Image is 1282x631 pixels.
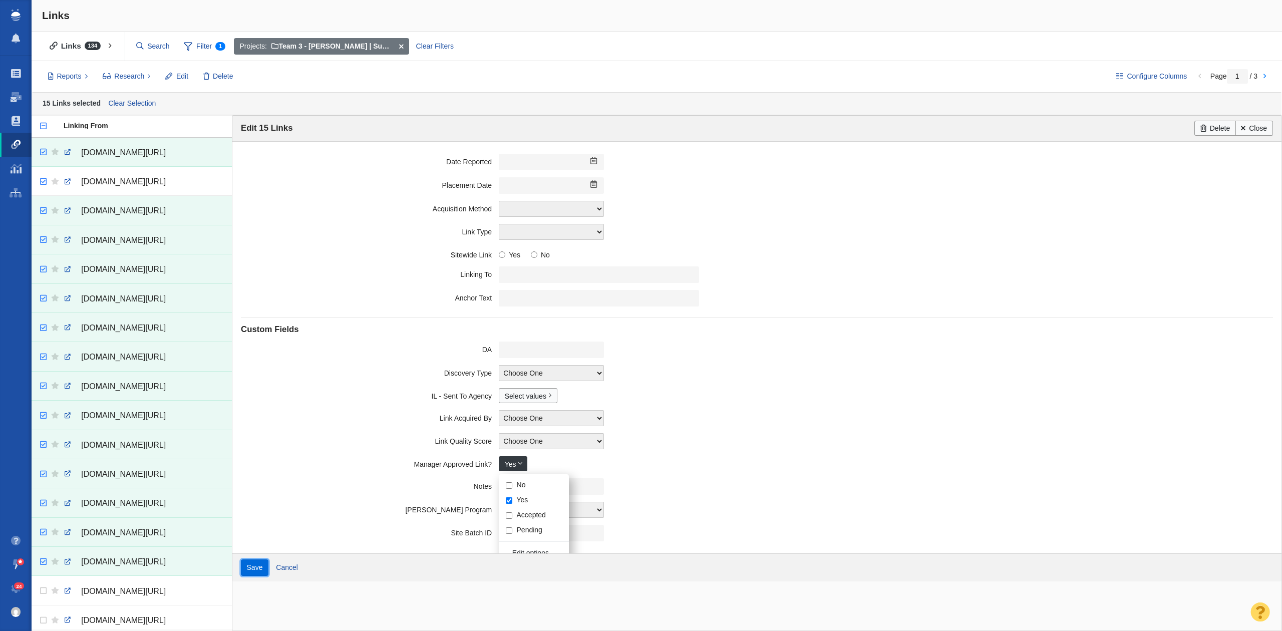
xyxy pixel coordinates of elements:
span: [DOMAIN_NAME][URL] [81,616,166,624]
input: Save [241,559,268,576]
div: Clear Filters [410,38,459,55]
span: 1 [215,42,225,51]
span: [DOMAIN_NAME][URL] [81,411,166,420]
label: Pending [517,525,542,534]
a: Cancel [270,560,304,575]
span: [DOMAIN_NAME][URL] [81,353,166,361]
a: [DOMAIN_NAME][URL] [64,232,376,249]
label: Yes [499,247,520,259]
span: 24 [14,582,25,590]
label: Notes [241,478,499,491]
input: No [531,251,537,258]
span: [DOMAIN_NAME][URL] [81,148,166,157]
label: [PERSON_NAME] Program [241,502,499,514]
a: [DOMAIN_NAME][URL] [64,261,376,278]
span: Reports [57,71,82,82]
a: [DOMAIN_NAME][URL] [64,466,376,483]
span: Projects: [240,41,267,52]
img: 5fdd85798f82c50f5c45a90349a4caae [11,607,21,617]
label: Linking To [241,266,499,279]
a: [DOMAIN_NAME][URL] [64,349,376,366]
span: Team 3 - [PERSON_NAME] | Summer | [PERSON_NAME]\EMCI Wireless [271,42,516,50]
strong: 15 Links selected [43,99,101,107]
label: Acquisition Method [241,201,499,213]
label: Link Type [241,224,499,236]
label: Anchor Text [241,290,499,302]
a: [DOMAIN_NAME][URL] [64,583,376,600]
label: DA [241,342,499,354]
label: Placement Date [241,177,499,190]
span: [DOMAIN_NAME][URL] [81,528,166,537]
label: Site Batch ID [241,525,499,537]
label: No [531,247,550,259]
input: Search [132,38,174,55]
label: Manager Approved Link? [241,456,499,469]
span: [DOMAIN_NAME][URL] [81,441,166,449]
h4: Custom Fields [241,325,1272,335]
a: Delete [1194,121,1235,136]
span: Edit 15 Links [241,123,293,133]
a: [DOMAIN_NAME][URL] [64,612,376,629]
label: No [517,480,526,489]
span: Configure Columns [1127,71,1187,82]
a: Close [1235,121,1273,136]
img: buzzstream_logo_iconsimple.png [11,9,20,21]
a: [DOMAIN_NAME][URL] [64,495,376,512]
label: IL - Sent To Agency [241,388,499,401]
button: Delete [198,68,239,85]
span: [DOMAIN_NAME][URL] [81,557,166,566]
label: Sitewide Link [241,247,499,259]
a: [DOMAIN_NAME][URL] [64,202,376,219]
span: [DOMAIN_NAME][URL] [81,294,166,303]
a: Yes [499,456,527,471]
span: [DOMAIN_NAME][URL] [81,206,166,215]
label: Date Reported [241,154,499,166]
a: [DOMAIN_NAME][URL] [64,524,376,541]
span: [DOMAIN_NAME][URL] [81,177,166,186]
button: Configure Columns [1111,68,1193,85]
a: Edit options... [499,545,576,560]
div: Linking From [64,122,384,129]
a: [DOMAIN_NAME][URL] [64,173,376,190]
label: Link Acquired By [241,410,499,423]
button: Edit [160,68,194,85]
a: [DOMAIN_NAME][URL] [64,378,376,395]
input: Yes [499,251,505,258]
span: [DOMAIN_NAME][URL] [81,587,166,595]
span: Delete [213,71,233,82]
span: Edit [176,71,188,82]
span: [DOMAIN_NAME][URL] [81,265,166,273]
span: [DOMAIN_NAME][URL] [81,499,166,507]
span: Links [42,10,70,21]
label: Yes [517,495,528,504]
label: Link Quality Score [241,433,499,446]
a: [DOMAIN_NAME][URL] [64,320,376,337]
a: [DOMAIN_NAME][URL] [64,407,376,424]
a: [DOMAIN_NAME][URL] [64,144,376,161]
span: [DOMAIN_NAME][URL] [81,382,166,391]
button: Reports [42,68,94,85]
span: Research [114,71,144,82]
a: [DOMAIN_NAME][URL] [64,553,376,570]
a: [DOMAIN_NAME][URL] [64,437,376,454]
span: Filter [178,37,231,56]
button: Research [97,68,157,85]
a: Linking From [64,122,384,131]
span: [DOMAIN_NAME][URL] [81,236,166,244]
a: Clear Selection [106,96,158,111]
span: [DOMAIN_NAME][URL] [81,470,166,478]
label: Accepted [517,510,546,519]
a: Select values [499,388,557,403]
a: [DOMAIN_NAME][URL] [64,290,376,307]
label: Discovery Type [241,365,499,378]
span: [DOMAIN_NAME][URL] [81,324,166,332]
span: Page / 3 [1210,72,1257,80]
